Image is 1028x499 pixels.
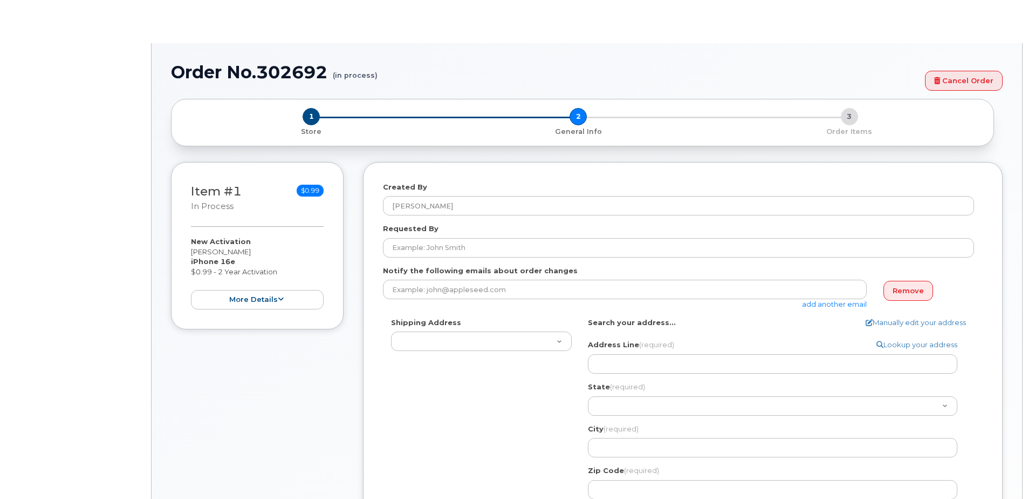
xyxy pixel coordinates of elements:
p: Store [184,127,438,137]
a: Lookup your address [876,340,957,350]
label: Address Line [588,340,674,350]
label: Requested By [383,224,438,234]
a: Manually edit your address [866,318,966,328]
h1: Order No.302692 [171,63,920,82]
h3: Item #1 [191,185,242,212]
label: City [588,424,639,434]
a: 1 Store [180,125,443,137]
span: $0.99 [297,185,324,197]
label: Search your address... [588,318,676,328]
label: Zip Code [588,466,659,476]
button: more details [191,290,324,310]
small: (in process) [333,63,378,79]
a: Cancel Order [925,71,1003,91]
span: (required) [639,340,674,349]
label: Shipping Address [391,318,461,328]
a: add another email [802,300,867,308]
a: Remove [883,281,933,301]
label: Notify the following emails about order changes [383,266,578,276]
label: Created By [383,182,427,192]
div: [PERSON_NAME] $0.99 - 2 Year Activation [191,237,324,309]
span: (required) [610,382,645,391]
label: State [588,382,645,392]
strong: New Activation [191,237,251,246]
strong: iPhone 16e [191,257,235,266]
small: in process [191,201,234,211]
span: (required) [604,424,639,433]
input: Example: john@appleseed.com [383,280,867,299]
span: (required) [624,466,659,475]
span: 1 [303,108,320,125]
input: Example: John Smith [383,238,974,258]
